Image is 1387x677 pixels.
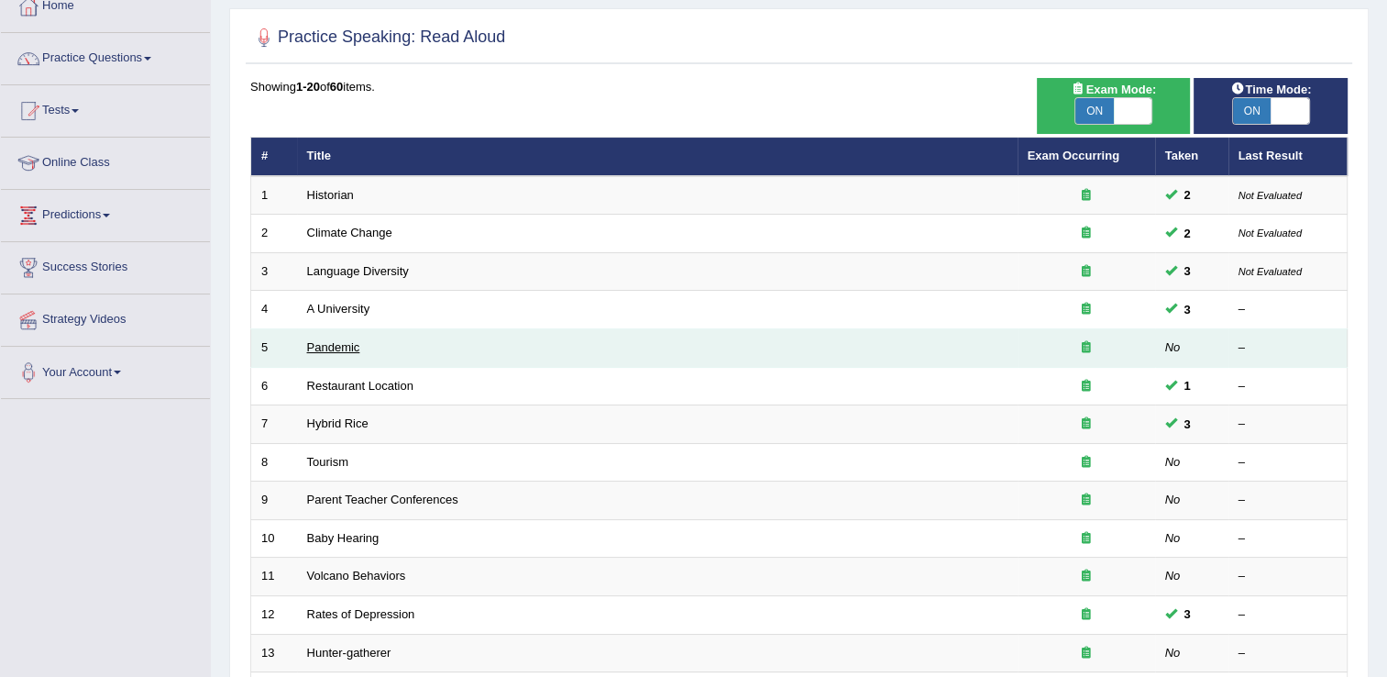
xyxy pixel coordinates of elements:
[251,215,297,253] td: 2
[1165,340,1181,354] em: No
[1233,98,1271,124] span: ON
[251,595,297,634] td: 12
[1,85,210,131] a: Tests
[1063,80,1162,99] span: Exam Mode:
[1238,228,1302,239] small: Not Evaluated
[251,634,297,672] td: 13
[296,80,320,94] b: 1-20
[1028,378,1145,395] div: Exam occurring question
[251,367,297,405] td: 6
[1155,138,1228,176] th: Taken
[307,455,349,469] a: Tourism
[1238,606,1337,624] div: –
[307,569,406,583] a: Volcano Behaviors
[307,646,391,660] a: Hunter-gatherer
[1028,225,1145,242] div: Exam occurring question
[1028,568,1145,585] div: Exam occurring question
[1238,492,1337,509] div: –
[1028,645,1145,662] div: Exam occurring question
[1028,416,1145,433] div: Exam occurring question
[1028,263,1145,281] div: Exam occurring question
[1028,606,1145,624] div: Exam occurring question
[1238,339,1337,357] div: –
[1165,646,1181,660] em: No
[307,416,369,430] a: Hybrid Rice
[307,379,413,393] a: Restaurant Location
[1,294,210,340] a: Strategy Videos
[1,190,210,236] a: Predictions
[1028,530,1145,548] div: Exam occurring question
[251,405,297,444] td: 7
[1028,454,1145,472] div: Exam occurring question
[1238,530,1337,548] div: –
[1238,190,1302,201] small: Not Evaluated
[1177,261,1198,281] span: You can still take this question
[1177,224,1198,243] span: You can still take this question
[1177,300,1198,319] span: You can still take this question
[1,33,210,79] a: Practice Questions
[330,80,343,94] b: 60
[251,329,297,368] td: 5
[251,443,297,482] td: 8
[251,138,297,176] th: #
[1037,78,1191,134] div: Show exams occurring in exams
[1177,376,1198,395] span: You can still take this question
[1238,301,1337,318] div: –
[1238,416,1337,433] div: –
[1028,149,1119,162] a: Exam Occurring
[1028,492,1145,509] div: Exam occurring question
[1028,339,1145,357] div: Exam occurring question
[307,302,370,316] a: A University
[1,347,210,393] a: Your Account
[251,519,297,558] td: 10
[307,607,415,621] a: Rates of Depression
[251,482,297,520] td: 9
[1028,187,1145,205] div: Exam occurring question
[307,264,409,278] a: Language Diversity
[1028,301,1145,318] div: Exam occurring question
[1238,454,1337,472] div: –
[1223,80,1318,99] span: Time Mode:
[251,252,297,291] td: 3
[1177,185,1198,205] span: You can still take this question
[1075,98,1114,124] span: ON
[250,78,1348,95] div: Showing of items.
[1238,645,1337,662] div: –
[297,138,1018,176] th: Title
[1238,266,1302,277] small: Not Evaluated
[1238,568,1337,585] div: –
[1228,138,1348,176] th: Last Result
[1165,531,1181,545] em: No
[1,138,210,183] a: Online Class
[251,176,297,215] td: 1
[307,188,354,202] a: Historian
[1165,455,1181,469] em: No
[307,340,360,354] a: Pandemic
[1177,415,1198,434] span: You can still take this question
[1165,569,1181,583] em: No
[251,291,297,329] td: 4
[250,24,505,51] h2: Practice Speaking: Read Aloud
[1,242,210,288] a: Success Stories
[251,558,297,596] td: 11
[1238,378,1337,395] div: –
[307,531,380,545] a: Baby Hearing
[1177,605,1198,624] span: You can still take this question
[1165,493,1181,506] em: No
[307,226,392,239] a: Climate Change
[307,493,458,506] a: Parent Teacher Conferences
